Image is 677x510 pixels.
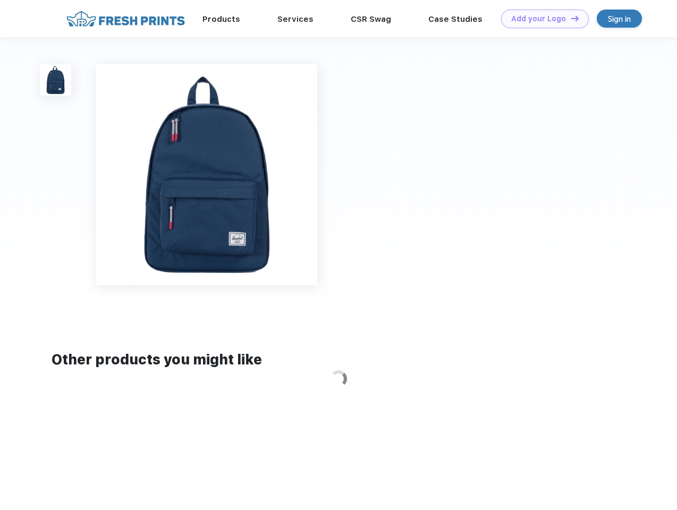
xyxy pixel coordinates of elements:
[202,14,240,24] a: Products
[40,64,71,96] img: func=resize&h=100
[511,14,566,23] div: Add your Logo
[608,13,631,25] div: Sign in
[52,350,625,370] div: Other products you might like
[96,64,317,285] img: func=resize&h=640
[597,10,642,28] a: Sign in
[63,10,188,28] img: fo%20logo%202.webp
[571,15,579,21] img: DT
